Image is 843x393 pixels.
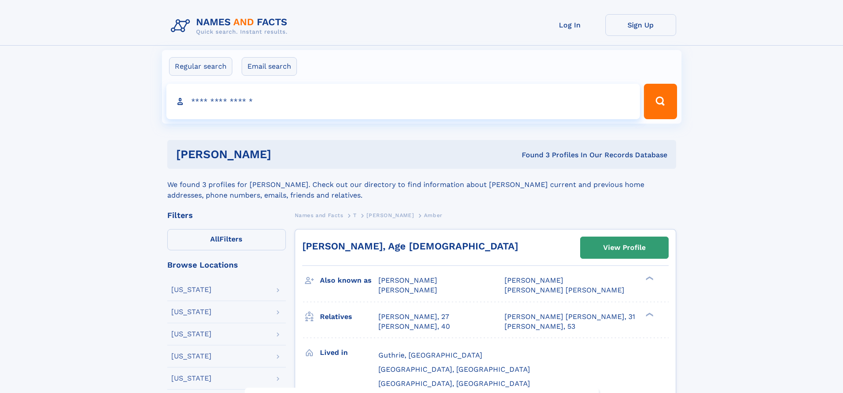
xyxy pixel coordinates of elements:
div: [US_STATE] [171,286,212,293]
label: Regular search [169,57,232,76]
div: [US_STATE] [171,353,212,360]
img: Logo Names and Facts [167,14,295,38]
span: Amber [424,212,443,218]
span: [GEOGRAPHIC_DATA], [GEOGRAPHIC_DATA] [378,365,530,374]
a: [PERSON_NAME], 53 [504,322,575,331]
a: [PERSON_NAME] [PERSON_NAME], 31 [504,312,635,322]
div: ❯ [643,311,654,317]
a: Names and Facts [295,210,343,221]
span: T [353,212,357,218]
a: [PERSON_NAME], Age [DEMOGRAPHIC_DATA] [302,241,518,252]
div: Browse Locations [167,261,286,269]
span: [PERSON_NAME] [378,286,437,294]
input: search input [166,84,640,119]
div: ❯ [643,276,654,281]
span: [PERSON_NAME] [366,212,414,218]
div: Filters [167,211,286,219]
button: Search Button [644,84,677,119]
span: [PERSON_NAME] [PERSON_NAME] [504,286,624,294]
h3: Lived in [320,345,378,360]
div: [US_STATE] [171,308,212,315]
div: View Profile [603,237,646,258]
a: Sign Up [605,14,676,36]
a: Log In [535,14,605,36]
span: [PERSON_NAME] [504,276,563,284]
a: View Profile [581,237,668,258]
h1: [PERSON_NAME] [176,149,396,160]
a: [PERSON_NAME], 27 [378,312,449,322]
label: Filters [167,229,286,250]
a: [PERSON_NAME] [366,210,414,221]
h3: Also known as [320,273,378,288]
h3: Relatives [320,309,378,324]
span: [PERSON_NAME] [378,276,437,284]
span: [GEOGRAPHIC_DATA], [GEOGRAPHIC_DATA] [378,379,530,388]
div: [US_STATE] [171,331,212,338]
span: Guthrie, [GEOGRAPHIC_DATA] [378,351,482,359]
label: Email search [242,57,297,76]
div: We found 3 profiles for [PERSON_NAME]. Check out our directory to find information about [PERSON_... [167,169,676,201]
a: T [353,210,357,221]
div: Found 3 Profiles In Our Records Database [396,150,667,160]
div: [US_STATE] [171,375,212,382]
span: All [210,235,219,243]
a: [PERSON_NAME], 40 [378,322,450,331]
